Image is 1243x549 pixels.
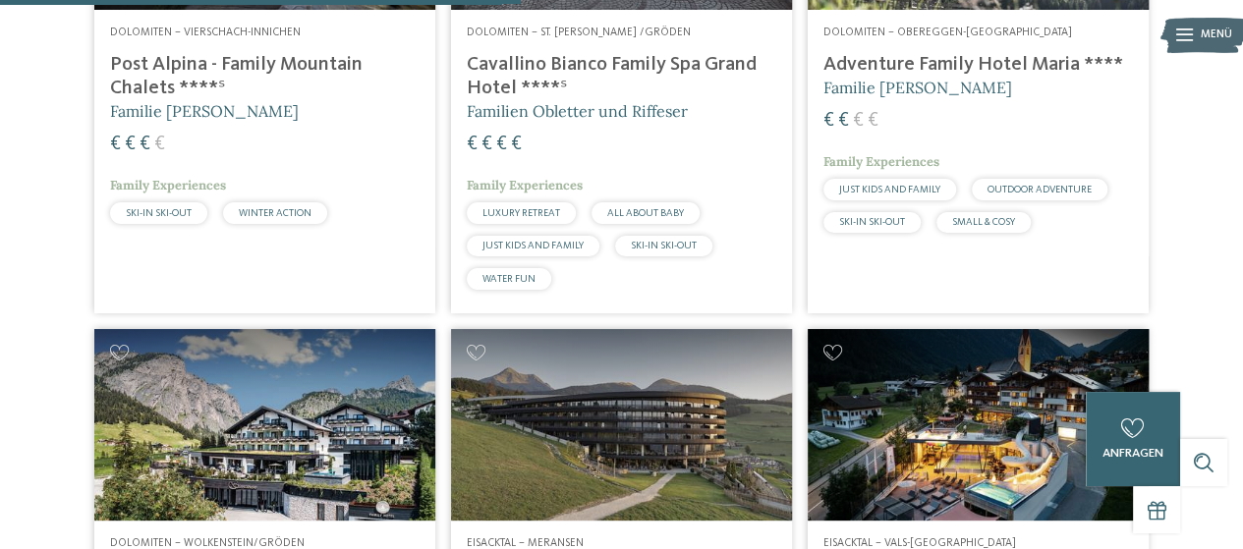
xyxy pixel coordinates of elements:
[511,135,522,154] span: €
[140,135,150,154] span: €
[481,135,492,154] span: €
[1102,447,1163,460] span: anfragen
[482,274,536,284] span: WATER FUN
[823,153,939,170] span: Family Experiences
[823,78,1012,97] span: Familie [PERSON_NAME]
[94,329,435,521] img: Familienhotels gesucht? Hier findet ihr die besten!
[110,177,226,193] span: Family Experiences
[154,135,165,154] span: €
[496,135,507,154] span: €
[631,241,697,250] span: SKI-IN SKI-OUT
[823,53,1133,77] h4: Adventure Family Hotel Maria ****
[467,101,688,121] span: Familien Obletter und Riffeser
[838,111,849,131] span: €
[110,53,420,100] h4: Post Alpina - Family Mountain Chalets ****ˢ
[467,537,584,549] span: Eisacktal – Meransen
[823,537,1016,549] span: Eisacktal – Vals-[GEOGRAPHIC_DATA]
[988,185,1092,194] span: OUTDOOR ADVENTURE
[110,27,301,38] span: Dolomiten – Vierschach-Innichen
[952,217,1015,227] span: SMALL & COSY
[1086,392,1180,486] a: anfragen
[839,185,940,194] span: JUST KIDS AND FAMILY
[467,177,583,193] span: Family Experiences
[467,27,691,38] span: Dolomiten – St. [PERSON_NAME] /Gröden
[126,208,192,218] span: SKI-IN SKI-OUT
[482,208,560,218] span: LUXURY RETREAT
[467,135,478,154] span: €
[239,208,311,218] span: WINTER ACTION
[868,111,878,131] span: €
[467,53,776,100] h4: Cavallino Bianco Family Spa Grand Hotel ****ˢ
[125,135,136,154] span: €
[853,111,864,131] span: €
[823,27,1072,38] span: Dolomiten – Obereggen-[GEOGRAPHIC_DATA]
[808,329,1149,521] img: Familienhotels gesucht? Hier findet ihr die besten!
[607,208,684,218] span: ALL ABOUT BABY
[823,111,834,131] span: €
[839,217,905,227] span: SKI-IN SKI-OUT
[110,135,121,154] span: €
[451,329,792,521] img: Familienhotels gesucht? Hier findet ihr die besten!
[482,241,584,250] span: JUST KIDS AND FAMILY
[110,101,299,121] span: Familie [PERSON_NAME]
[110,537,305,549] span: Dolomiten – Wolkenstein/Gröden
